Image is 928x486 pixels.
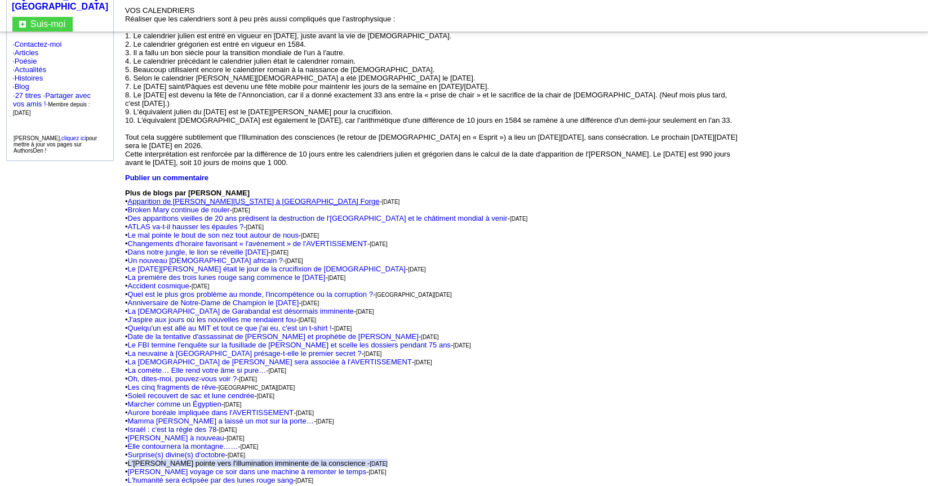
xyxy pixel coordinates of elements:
font: - [224,434,227,442]
font: - [362,349,364,358]
a: Mamma [PERSON_NAME] a laissé un mot sur la porte… [128,417,314,425]
font: [DATE] [219,427,237,433]
font: · [43,91,46,100]
font: • [125,358,128,366]
a: Changements d'horaire favorisant « l'avènement » de l'AVERTISSEMENT [128,239,367,248]
font: [DATE] [271,249,288,256]
a: Le [DATE][PERSON_NAME] était le jour de la crucifixion de [DEMOGRAPHIC_DATA] [128,265,406,273]
a: L'humanité sera éclipsée par des lunes rouge sang [128,476,294,484]
a: Poésie [15,57,37,65]
font: [DATE] [301,300,319,306]
font: • [125,366,128,374]
font: • [125,197,128,206]
font: Tout cela suggère subtilement que l'Illumination des consciences (le retour de [DEMOGRAPHIC_DATA]... [125,133,738,150]
a: Les cinq fragments de rêve [128,383,216,391]
font: 1. Le calendrier julien est entré en vigueur en [DATE], juste avant la vie de [DEMOGRAPHIC_DATA]. [125,32,451,40]
font: - [412,358,414,366]
font: • [125,476,128,484]
font: - [189,282,192,290]
font: Anniversaire de Notre-Dame de Champion le [DATE] [128,298,299,307]
a: La neuvaine à [GEOGRAPHIC_DATA] présage-t-elle le premier secret ? [128,349,362,358]
font: 3. Il a fallu un bon siècle pour la transition mondiale de l'un à l'autre. [125,48,345,57]
font: • [125,349,128,358]
font: [DATE] [296,410,314,416]
a: Le FBI termine l'enquête sur la fusillade de [PERSON_NAME] et scelle les dossiers pendant 75 ans [128,341,451,349]
font: - [332,324,334,332]
font: • [125,341,128,349]
a: Contactez-moi [15,40,62,48]
a: Le mal pointe le bout de son nez tout autour de nous [128,231,299,239]
font: • [125,332,128,341]
font: • [125,417,128,425]
font: 8. Le [DATE] est devenu la fête de l'Annonciation, car il a donné exactement 33 ans entre la « pr... [125,91,727,108]
font: [DATE] [510,216,527,222]
font: Cette interprétation est renforcée par la différence de 10 jours entre les calendriers julien et ... [125,150,730,167]
font: Marcher comme un Égyptien [128,400,221,408]
font: [PERSON_NAME] à nouveau [128,434,224,442]
font: · [13,91,15,100]
font: - [325,273,327,282]
font: - [283,256,285,265]
a: Quelqu'un est allé au MIT et tout ce que j'ai eu, c'est un t-shirt ! [128,324,332,332]
a: Actualités [15,65,46,74]
font: • [125,374,128,383]
font: Blog [15,82,29,91]
font: [DATE] [228,452,245,458]
font: Partager avec vos amis ! [13,91,91,108]
a: Date de la tentative d'assassinat de [PERSON_NAME] et prophétie de [PERSON_NAME] [128,332,419,341]
font: • [125,239,128,248]
font: - [266,366,268,374]
font: • [125,265,128,273]
font: [DATE] [316,418,334,425]
font: 6. Selon le calendrier [PERSON_NAME][DEMOGRAPHIC_DATA] a été [DEMOGRAPHIC_DATA] le [DATE]. [125,74,476,82]
font: • [125,282,128,290]
font: - [380,197,382,206]
font: 27 titres [15,91,41,100]
font: Membre depuis : [DATE] [13,101,90,116]
a: Publier un commentaire [125,173,208,182]
font: Plus de blogs par [PERSON_NAME] [125,189,250,197]
font: - [293,476,295,484]
font: 4. Le calendrier précédant le calendrier julien était le calendrier romain. [125,57,356,65]
font: - [254,391,256,400]
font: • [125,231,128,239]
font: La première des trois lunes rouge sang commence le [DATE] [128,273,326,282]
font: - [237,374,239,383]
font: - [419,332,421,341]
a: Israël : c'est la règle des 78 [128,425,217,434]
font: [DATE] [328,275,345,281]
a: ATLAS va-t-il hausser les épaules ? [128,222,244,231]
font: • [125,290,128,298]
font: • [125,256,128,265]
a: Apparition de [PERSON_NAME][US_STATE] à [GEOGRAPHIC_DATA] Forge [128,197,380,206]
font: [GEOGRAPHIC_DATA][DATE] [375,292,452,298]
a: Oh, dites-moi, pouvez-vous voir ? [128,374,237,383]
font: • [125,206,128,214]
font: Aurore boréale impliquée dans l'AVERTISSEMENT [128,408,294,417]
font: • [125,442,128,451]
font: [DATE] [370,241,387,247]
font: [DATE] [356,309,374,315]
font: J'aspire aux jours où les nouvelles me rendaient fou [128,315,296,324]
font: La [DEMOGRAPHIC_DATA] de Garabandal est désormais imminente [128,307,354,315]
font: • [125,298,128,307]
font: Broken Mary continue de rouler [128,206,230,214]
a: La comète… Elle rend votre âme si pure… [128,366,267,374]
font: [DATE] [192,283,209,289]
a: cliquez ici [61,135,86,141]
font: 9. L'équivalent julien du [DATE] est le [DATE][PERSON_NAME] pour la crucifixion. [125,108,393,116]
font: [DATE] [232,207,250,213]
font: - [406,265,408,273]
font: [DATE] [269,368,286,374]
